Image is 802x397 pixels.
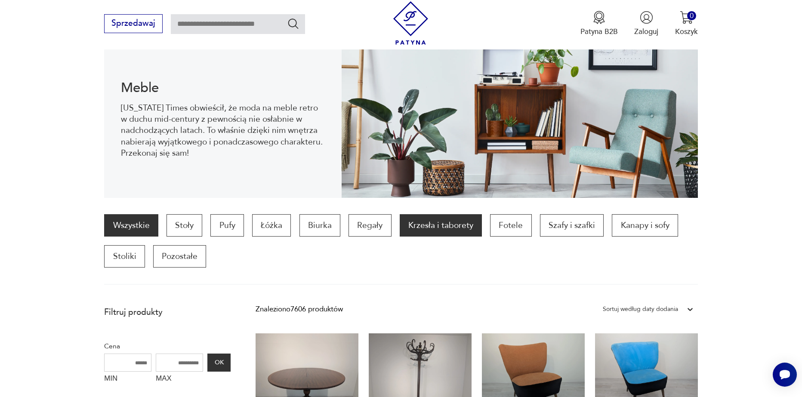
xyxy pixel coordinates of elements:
a: Sprzedawaj [104,21,162,28]
a: Wszystkie [104,214,158,237]
img: Ikona koszyka [680,11,693,24]
button: Patyna B2B [580,11,618,37]
img: Patyna - sklep z meblami i dekoracjami vintage [389,1,432,45]
a: Pozostałe [153,245,206,268]
p: Koszyk [675,27,698,37]
a: Szafy i szafki [540,214,604,237]
iframe: Smartsupp widget button [773,363,797,387]
a: Fotele [490,214,531,237]
img: Ikona medalu [592,11,606,24]
a: Ikona medaluPatyna B2B [580,11,618,37]
div: 0 [687,11,696,20]
a: Krzesła i taborety [400,214,482,237]
p: Patyna B2B [580,27,618,37]
button: 0Koszyk [675,11,698,37]
button: OK [207,354,231,372]
a: Pufy [210,214,244,237]
a: Stoły [167,214,202,237]
img: Meble [342,43,698,198]
button: Zaloguj [634,11,658,37]
label: MAX [156,372,203,388]
h1: Meble [121,82,325,94]
button: Sprzedawaj [104,14,162,33]
div: Znaleziono 7606 produktów [256,304,343,315]
p: Cena [104,341,231,352]
a: Regały [349,214,391,237]
a: Łóżka [252,214,291,237]
label: MIN [104,372,151,388]
a: Stoliki [104,245,145,268]
p: Filtruj produkty [104,307,231,318]
div: Sortuj według daty dodania [603,304,678,315]
p: Zaloguj [634,27,658,37]
a: Biurka [299,214,340,237]
img: Ikonka użytkownika [640,11,653,24]
button: Szukaj [287,17,299,30]
p: [US_STATE] Times obwieścił, że moda na meble retro w duchu mid-century z pewnością nie osłabnie w... [121,102,325,159]
a: Kanapy i sofy [612,214,678,237]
